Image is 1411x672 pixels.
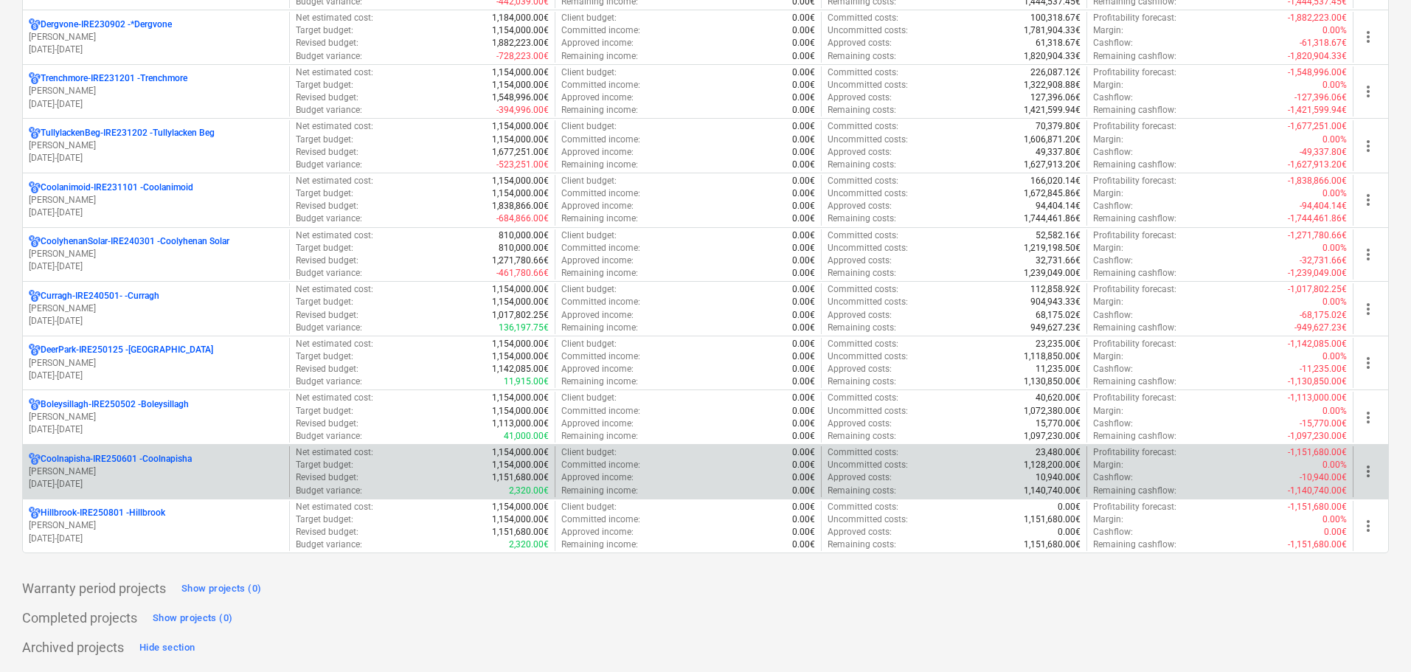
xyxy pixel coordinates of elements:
p: -61,318.67€ [1300,37,1347,49]
p: Uncommitted costs : [828,350,908,363]
p: 1,154,000.00€ [492,296,549,308]
p: Coolnapisha-IRE250601 - Coolnapisha [41,453,192,465]
p: -728,223.00€ [496,50,549,63]
div: Trenchmore-IRE231201 -Trenchmore[PERSON_NAME][DATE]-[DATE] [29,72,283,110]
p: Remaining income : [561,104,638,117]
p: 1,781,904.33€ [1024,24,1081,37]
p: 1,838,866.00€ [492,200,549,212]
p: Trenchmore-IRE231201 - Trenchmore [41,72,187,85]
p: 1,154,000.00€ [492,283,549,296]
p: [DATE] - [DATE] [29,98,283,111]
div: Coolanimoid-IRE231101 -Coolanimoid[PERSON_NAME][DATE]-[DATE] [29,181,283,219]
p: [PERSON_NAME] [29,411,283,423]
p: Profitability forecast : [1093,283,1176,296]
p: Remaining income : [561,159,638,171]
p: [PERSON_NAME] [29,31,283,44]
p: Approved costs : [828,200,892,212]
p: Approved income : [561,254,634,267]
p: Client budget : [561,338,617,350]
p: 0.00€ [792,254,815,267]
p: 136,197.75€ [499,322,549,334]
p: Profitability forecast : [1093,66,1176,79]
p: 0.00€ [792,242,815,254]
p: Remaining cashflow : [1093,104,1176,117]
p: -523,251.00€ [496,159,549,171]
p: Net estimated cost : [296,229,373,242]
p: Remaining cashflow : [1093,322,1176,334]
p: 0.00% [1322,242,1347,254]
p: Uncommitted costs : [828,296,908,308]
p: -1,017,802.25€ [1288,283,1347,296]
p: Remaining income : [561,50,638,63]
p: Client budget : [561,175,617,187]
p: Cashflow : [1093,200,1133,212]
p: 1,271,780.66€ [492,254,549,267]
p: Committed costs : [828,12,898,24]
p: 0.00€ [792,309,815,322]
button: Hide section [136,636,198,659]
p: 1,142,085.00€ [492,363,549,375]
p: Remaining costs : [828,322,896,334]
p: Remaining costs : [828,267,896,280]
span: more_vert [1359,246,1377,263]
p: 0.00€ [792,322,815,334]
p: Revised budget : [296,200,358,212]
p: 0.00€ [792,375,815,388]
p: Committed income : [561,187,640,200]
p: 23,235.00€ [1036,338,1081,350]
p: 1,322,908.88€ [1024,79,1081,91]
p: 949,627.23€ [1030,322,1081,334]
p: 100,318.67€ [1030,12,1081,24]
p: 0.00€ [792,37,815,49]
div: Project has multi currencies enabled [29,290,41,302]
p: Hillbrook-IRE250801 - Hillbrook [41,507,165,519]
p: Remaining income : [561,267,638,280]
p: Remaining cashflow : [1093,212,1176,225]
p: Profitability forecast : [1093,12,1176,24]
p: [DATE] - [DATE] [29,152,283,164]
p: Approved income : [561,309,634,322]
p: Remaining costs : [828,50,896,63]
span: more_vert [1359,409,1377,426]
span: more_vert [1359,83,1377,100]
p: 0.00€ [792,104,815,117]
p: 0.00€ [792,91,815,104]
div: Dergvone-IRE230902 -*Dergvone[PERSON_NAME][DATE]-[DATE] [29,18,283,56]
p: -94,404.14€ [1300,200,1347,212]
p: Curragh-IRE240501- - Curragh [41,290,159,302]
p: Margin : [1093,24,1123,37]
p: -1,271,780.66€ [1288,229,1347,242]
p: Revised budget : [296,146,358,159]
span: more_vert [1359,517,1377,535]
p: 1,118,850.00€ [1024,350,1081,363]
p: -684,866.00€ [496,212,549,225]
p: Cashflow : [1093,37,1133,49]
p: Profitability forecast : [1093,229,1176,242]
p: -1,627,913.20€ [1288,159,1347,171]
p: -1,677,251.00€ [1288,120,1347,133]
p: 1,154,000.00€ [492,350,549,363]
p: 11,915.00€ [504,375,549,388]
p: 1,154,000.00€ [492,134,549,146]
p: Target budget : [296,296,353,308]
p: Client budget : [561,229,617,242]
p: 0.00€ [792,296,815,308]
p: -49,337.80€ [1300,146,1347,159]
p: Budget variance : [296,50,362,63]
p: -461,780.66€ [496,267,549,280]
p: Margin : [1093,134,1123,146]
p: Uncommitted costs : [828,24,908,37]
p: Approved income : [561,37,634,49]
p: 1,421,599.94€ [1024,104,1081,117]
p: Budget variance : [296,159,362,171]
p: 1,154,000.00€ [492,66,549,79]
p: 0.00€ [792,363,815,375]
p: -11,235.00€ [1300,363,1347,375]
p: -32,731.66€ [1300,254,1347,267]
p: [DATE] - [DATE] [29,207,283,219]
span: more_vert [1359,137,1377,155]
p: [PERSON_NAME] [29,465,283,478]
span: more_vert [1359,28,1377,46]
p: Cashflow : [1093,254,1133,267]
p: Profitability forecast : [1093,175,1176,187]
